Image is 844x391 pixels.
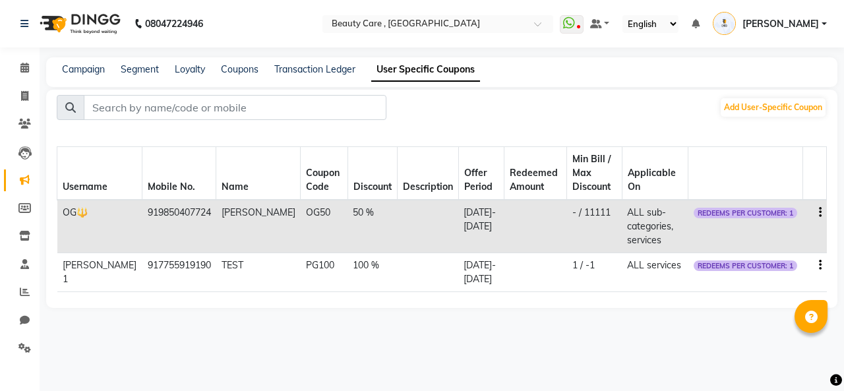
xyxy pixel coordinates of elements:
[464,273,492,285] span: [DATE]
[62,63,105,75] a: Campaign
[216,147,301,200] th: Name
[347,147,397,200] th: Discount
[492,259,496,271] span: -
[34,5,124,42] img: logo
[221,63,258,75] a: Coupons
[57,147,142,200] th: Username
[353,259,379,271] span: 100 %
[353,206,374,218] span: 50 %
[622,253,688,292] td: ALL services
[301,147,348,200] th: Coupon Code
[216,200,301,253] td: [PERSON_NAME]
[57,253,142,292] td: [PERSON_NAME] 1
[301,200,348,253] td: OG50
[742,17,819,31] span: [PERSON_NAME]
[464,259,492,271] span: [DATE]
[694,208,798,218] span: REDEEMS PER CUSTOMER: 1
[789,338,831,378] iframe: chat widget
[567,147,622,200] th: Min Bill / Max Discount
[567,253,622,292] td: 1 / -1
[274,63,355,75] a: Transaction Ledger
[713,12,736,35] img: Pranav Kanase
[464,220,492,232] span: [DATE]
[458,147,504,200] th: Offer Period
[84,95,386,120] input: Search by name/code or mobile
[57,200,142,253] td: OG🔱
[721,98,826,117] button: Add User-Specific Coupon
[492,206,496,218] span: -
[301,253,348,292] td: PG100
[504,147,566,200] th: Redeemed Amount
[567,200,622,253] td: - / 11111
[371,58,480,82] a: User Specific Coupons
[142,200,216,253] td: 919850407724
[622,147,688,200] th: Applicable On
[464,206,492,218] span: [DATE]
[175,63,205,75] a: Loyalty
[216,253,301,292] td: TEST
[397,147,458,200] th: Description
[142,147,216,200] th: Mobile No.
[121,63,159,75] a: Segment
[145,5,203,42] b: 08047224946
[142,253,216,292] td: 917755919190
[694,260,798,271] span: REDEEMS PER CUSTOMER: 1
[622,200,688,253] td: ALL sub-categories, services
